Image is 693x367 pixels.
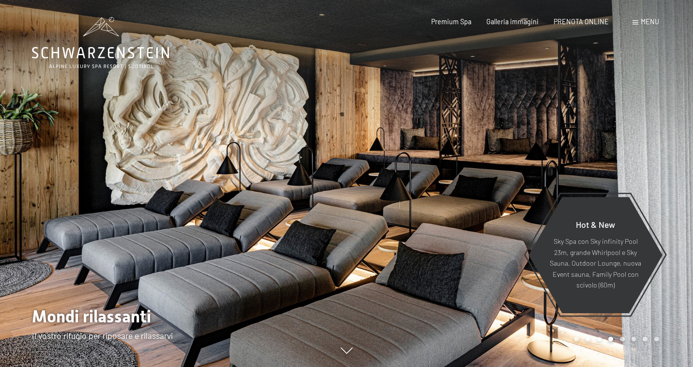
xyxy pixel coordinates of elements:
div: Carousel Page 2 [586,337,590,342]
div: Carousel Pagination [571,337,659,342]
div: Carousel Page 5 [620,337,625,342]
a: PRENOTA ONLINE [554,17,609,26]
div: Carousel Page 1 [574,337,579,342]
p: Sky Spa con Sky infinity Pool 23m, grande Whirlpool e Sky Sauna, Outdoor Lounge, nuova Event saun... [549,236,642,291]
div: Carousel Page 8 [654,337,659,342]
a: Hot & New Sky Spa con Sky infinity Pool 23m, grande Whirlpool e Sky Sauna, Outdoor Lounge, nuova ... [528,196,663,314]
a: Galleria immagini [486,17,539,26]
div: Carousel Page 6 [632,337,636,342]
div: Carousel Page 3 [597,337,602,342]
span: Menu [641,17,659,26]
span: Hot & New [576,219,615,230]
div: Carousel Page 7 [643,337,648,342]
div: Carousel Page 4 (Current Slide) [608,337,613,342]
a: Premium Spa [431,17,471,26]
